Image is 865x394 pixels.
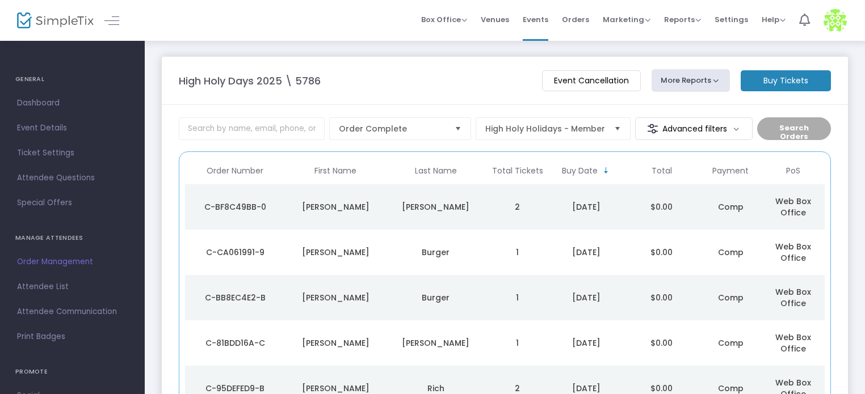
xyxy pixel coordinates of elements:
[775,241,811,264] span: Web Box Office
[288,201,383,213] div: Lynn
[188,383,283,394] div: C-95DEFED9-B
[652,166,672,176] span: Total
[718,383,744,394] span: Comp
[188,247,283,258] div: C-CA061991-9
[485,123,605,134] span: High Holy Holidays - Member
[602,166,611,175] span: Sortable
[486,184,548,230] td: 2
[389,201,484,213] div: Busch
[762,14,786,25] span: Help
[17,96,128,111] span: Dashboard
[15,68,129,91] h4: GENERAL
[624,320,699,366] td: $0.00
[288,383,383,394] div: Pamela
[652,69,730,92] button: More Reports
[15,361,129,383] h4: PROMOTE
[647,123,658,134] img: filter
[17,171,128,185] span: Attendee Questions
[741,70,831,91] m-button: Buy Tickets
[775,286,811,309] span: Web Box Office
[179,117,325,140] input: Search by name, email, phone, order number, ip address, or last 4 digits of card
[207,166,263,176] span: Order Number
[624,275,699,320] td: $0.00
[552,337,622,349] div: 9/22/2025
[339,123,446,134] span: Order Complete
[775,332,811,354] span: Web Box Office
[17,279,128,294] span: Attendee List
[389,247,484,258] div: Burger
[562,166,598,176] span: Buy Date
[314,166,356,176] span: First Name
[718,292,744,303] span: Comp
[775,196,811,218] span: Web Box Office
[486,230,548,275] td: 1
[718,247,744,258] span: Comp
[17,329,128,344] span: Print Badges
[664,14,701,25] span: Reports
[188,292,283,303] div: C-BB8EC4E2-B
[288,292,383,303] div: Courtney
[389,337,484,349] div: Selzer
[415,166,457,176] span: Last Name
[635,117,753,140] m-button: Advanced filters
[552,383,622,394] div: 9/22/2025
[179,73,321,88] m-panel-title: High Holy Days 2025 \ 5786
[389,383,484,394] div: Rich
[481,5,509,34] span: Venues
[389,292,484,303] div: Burger
[552,292,622,303] div: 9/22/2025
[188,337,283,349] div: C-81BDD16A-C
[486,275,548,320] td: 1
[552,247,622,258] div: 9/22/2025
[17,196,128,210] span: Special Offers
[610,118,625,139] button: Select
[523,5,548,34] span: Events
[718,201,744,213] span: Comp
[486,320,548,366] td: 1
[17,121,128,135] span: Event Details
[450,118,466,139] button: Select
[624,184,699,230] td: $0.00
[562,5,589,34] span: Orders
[542,70,641,91] m-button: Event Cancellation
[288,247,383,258] div: Charles
[718,337,744,349] span: Comp
[603,14,650,25] span: Marketing
[421,14,467,25] span: Box Office
[188,201,283,213] div: C-BF8C49BB-0
[786,166,800,176] span: PoS
[15,227,129,249] h4: MANAGE ATTENDEES
[552,201,622,213] div: 9/22/2025
[17,304,128,319] span: Attendee Communication
[17,146,128,160] span: Ticket Settings
[17,255,128,269] span: Order Management
[715,5,748,34] span: Settings
[486,158,548,184] th: Total Tickets
[624,230,699,275] td: $0.00
[712,166,749,176] span: Payment
[288,337,383,349] div: Jennifer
